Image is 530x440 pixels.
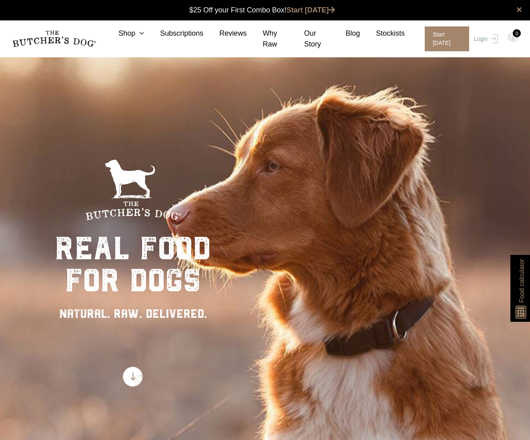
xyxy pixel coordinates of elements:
[516,5,522,14] a: close
[55,305,211,323] div: NATURAL. RAW. DELIVERED.
[102,28,144,39] a: Shop
[288,28,330,50] a: Our Story
[425,26,469,51] span: Start [DATE]
[508,32,518,42] img: TBD_Cart-Empty.png
[287,6,335,14] a: Start [DATE]
[329,28,360,39] a: Blog
[517,259,526,303] span: Food calculator
[144,28,203,39] a: Subscriptions
[203,28,247,39] a: Reviews
[417,26,472,51] a: Start [DATE]
[472,26,498,51] a: Login
[360,28,405,39] a: Stockists
[55,232,211,297] div: real food for dogs
[513,29,521,37] div: 0
[247,28,288,50] a: Why Raw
